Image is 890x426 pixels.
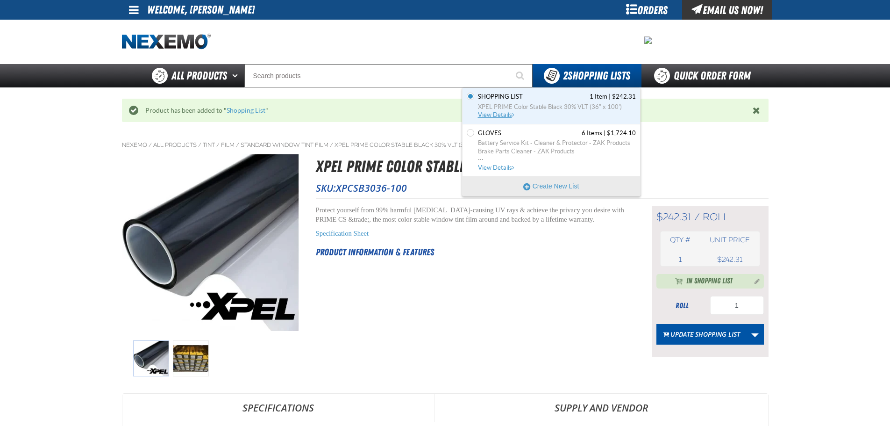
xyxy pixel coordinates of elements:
span: ... [478,155,636,159]
td: $242.31 [700,253,759,266]
a: Gloves contains 6 items. Total cost is $1,724.10. Click to see all items, discounts, taxes and ot... [476,129,636,172]
span: Gloves [478,129,501,137]
span: View Details [478,111,516,118]
span: XPEL PRIME Color Stable Black 30% VLT (36" x 100') [478,103,636,111]
span: / [694,211,700,223]
span: / [236,141,239,149]
input: Product Quantity [710,296,764,315]
button: Close the Notification [750,103,764,117]
a: XPEL PRIME Color Stable Black 30% VLT (36" x 100') [335,141,488,149]
div: roll [656,301,708,311]
span: / [330,141,333,149]
a: Film [221,141,235,149]
span: In Shopping List [686,276,733,287]
nav: Breadcrumbs [122,141,769,149]
a: Standard Window Tint Film [241,141,328,149]
th: Unit price [700,231,759,249]
button: You have 2 Shopping Lists. Open to view details [533,64,641,87]
a: Tint [203,141,215,149]
span: XPCSB3036-100 [336,181,407,195]
a: All Products [153,141,197,149]
a: Quick Order Form [641,64,768,87]
img: XPEL PRIME Color Stable Black 30% VLT (36" x 100') [122,154,299,331]
span: | [609,93,611,100]
div: You have 2 Shopping Lists. Open to view details [462,87,641,196]
span: Battery Service Kit - Cleaner & Protector - ZAK Products [478,139,636,147]
a: Shopping List [227,107,265,114]
span: 6 Items [582,129,602,137]
p: Protect yourself from 99% harmful [MEDICAL_DATA]-causing UV rays & achieve the privacy you desire... [316,206,628,224]
span: Shopping List [478,93,523,101]
span: Shopping Lists [563,69,630,82]
span: / [216,141,220,149]
h1: XPEL PRIME Color Stable Black 30% VLT (36" x 100') [316,154,769,179]
span: / [198,141,201,149]
span: All Products [171,67,227,84]
h2: Product Information & Features [316,245,628,259]
img: 08cb5c772975e007c414e40fb9967a9c.jpeg [644,36,652,44]
p: SKU: [316,181,769,195]
span: $242.31 [656,211,691,223]
input: Search [244,64,533,87]
a: Specification Sheet [316,230,369,237]
button: Create New List. Opens a popup [463,177,640,195]
span: / [149,141,152,149]
button: Manage current product in the Shopping List [747,275,762,286]
span: 1 [679,255,682,264]
a: Specifications [122,394,434,422]
button: Start Searching [509,64,533,87]
span: Brake Parts Cleaner - ZAK Products [478,147,636,156]
a: Supply and Vendor [434,394,768,422]
button: Update Shopping List [656,324,747,345]
th: Qty # [661,231,700,249]
span: | [604,130,605,137]
a: Shopping List contains 1 item. Total cost is $242.31. Click to see all items, discounts, taxes an... [476,93,636,119]
strong: 2 [563,69,568,82]
span: $1,724.10 [607,129,636,137]
img: XPEL PRIME Color Stable Black 30% VLT (36" x 100') [133,340,169,376]
span: 1 Item [590,93,607,101]
a: Nexemo [122,141,147,149]
span: View Details [478,164,516,171]
span: $242.31 [612,93,636,101]
img: XPEL PRIME Color Stable Black 30% VLT (36" x 100') [173,340,209,376]
a: Home [122,34,211,50]
button: Open All Products pages [229,64,244,87]
a: More Actions [746,324,764,345]
div: Product has been added to " " [138,106,753,115]
span: roll [703,211,729,223]
img: Nexemo logo [122,34,211,50]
